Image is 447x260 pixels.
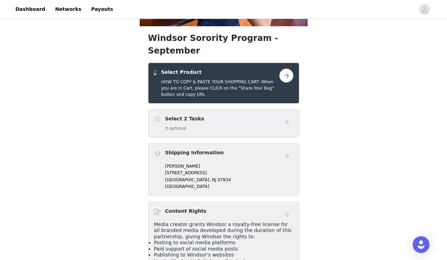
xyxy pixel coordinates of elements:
p: [GEOGRAPHIC_DATA] [165,183,293,190]
h5: 3 optional [165,125,204,132]
span: NJ [212,177,216,182]
span: 07834 [218,177,231,182]
h1: Windsor Sorority Program - September [148,32,299,57]
p: [PERSON_NAME] [165,163,293,169]
div: Select Product [148,63,299,104]
span: [GEOGRAPHIC_DATA], [165,177,211,182]
a: Dashboard [11,1,49,17]
span: Publishing to Windsor's websites [154,252,234,258]
h4: Shipping Information [165,149,224,156]
h4: Select 2 Tasks [165,115,204,122]
h4: Select Product [161,69,279,76]
h4: Content Rights [165,208,207,215]
span: Media creator grants Windsor a royalty-free license for all branded media developed during the du... [154,222,292,239]
h5: HOW TO COPY & PASTE YOUR SHOPPING CART: When you are in Cart, please CLICK on the "Share Your Bag... [161,79,279,98]
a: Payouts [87,1,117,17]
span: Paid support of social media posts [154,246,238,252]
div: Select 2 Tasks [148,109,299,138]
a: Networks [51,1,85,17]
div: Open Intercom Messenger [413,236,429,253]
div: Shipping Information [148,143,299,196]
div: avatar [421,4,428,15]
span: Posting to social media platforms [154,240,236,245]
p: [STREET_ADDRESS] [165,170,293,176]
